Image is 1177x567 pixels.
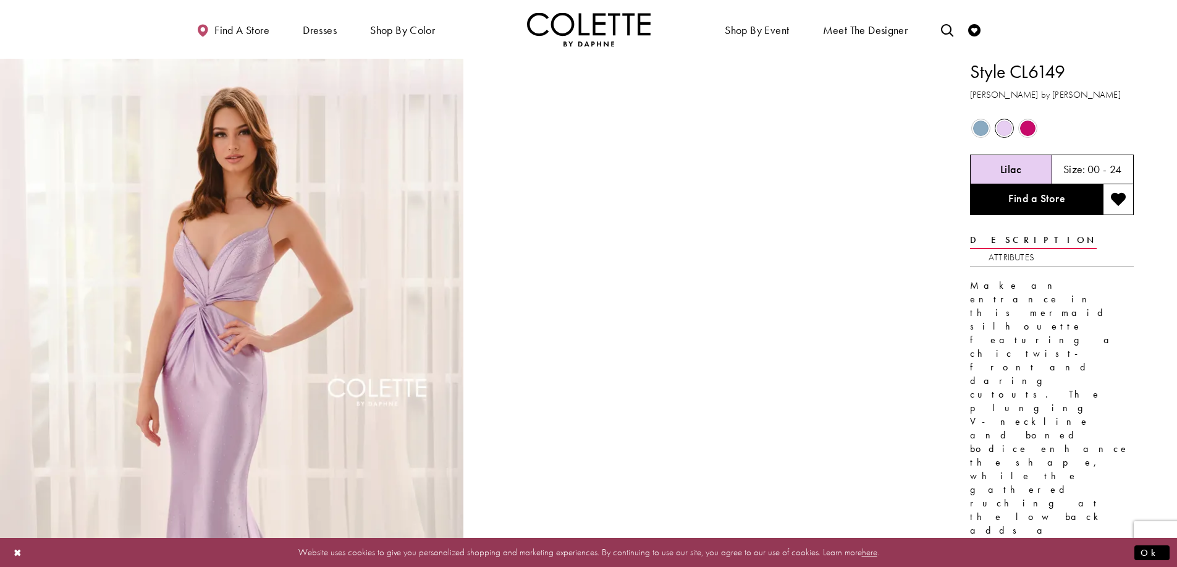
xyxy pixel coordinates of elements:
[1103,184,1134,215] button: Add to wishlist
[300,12,340,46] span: Dresses
[527,12,651,46] a: Visit Home Page
[725,24,789,36] span: Shop By Event
[970,117,992,139] div: Dusty Blue
[823,24,908,36] span: Meet the designer
[89,544,1088,561] p: Website uses cookies to give you personalized shopping and marketing experiences. By continuing t...
[970,88,1134,102] h3: [PERSON_NAME] by [PERSON_NAME]
[1000,163,1022,176] h5: Chosen color
[820,12,911,46] a: Meet the designer
[1134,545,1170,560] button: Submit Dialog
[970,117,1134,140] div: Product color controls state depends on size chosen
[965,12,984,46] a: Check Wishlist
[970,231,1097,249] a: Description
[214,24,269,36] span: Find a store
[862,546,877,558] a: here
[970,59,1134,85] h1: Style CL6149
[470,59,933,291] video: Style CL6149 Colette by Daphne #1 autoplay loop mute video
[303,24,337,36] span: Dresses
[993,117,1015,139] div: Lilac
[722,12,792,46] span: Shop By Event
[367,12,438,46] span: Shop by color
[989,249,1034,266] a: Attributes
[527,12,651,46] img: Colette by Daphne
[1017,117,1039,139] div: Raspberry
[970,184,1103,215] a: Find a Store
[938,12,956,46] a: Toggle search
[370,24,435,36] span: Shop by color
[193,12,272,46] a: Find a store
[1063,162,1086,176] span: Size:
[7,542,28,563] button: Close Dialog
[1087,163,1122,176] h5: 00 - 24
